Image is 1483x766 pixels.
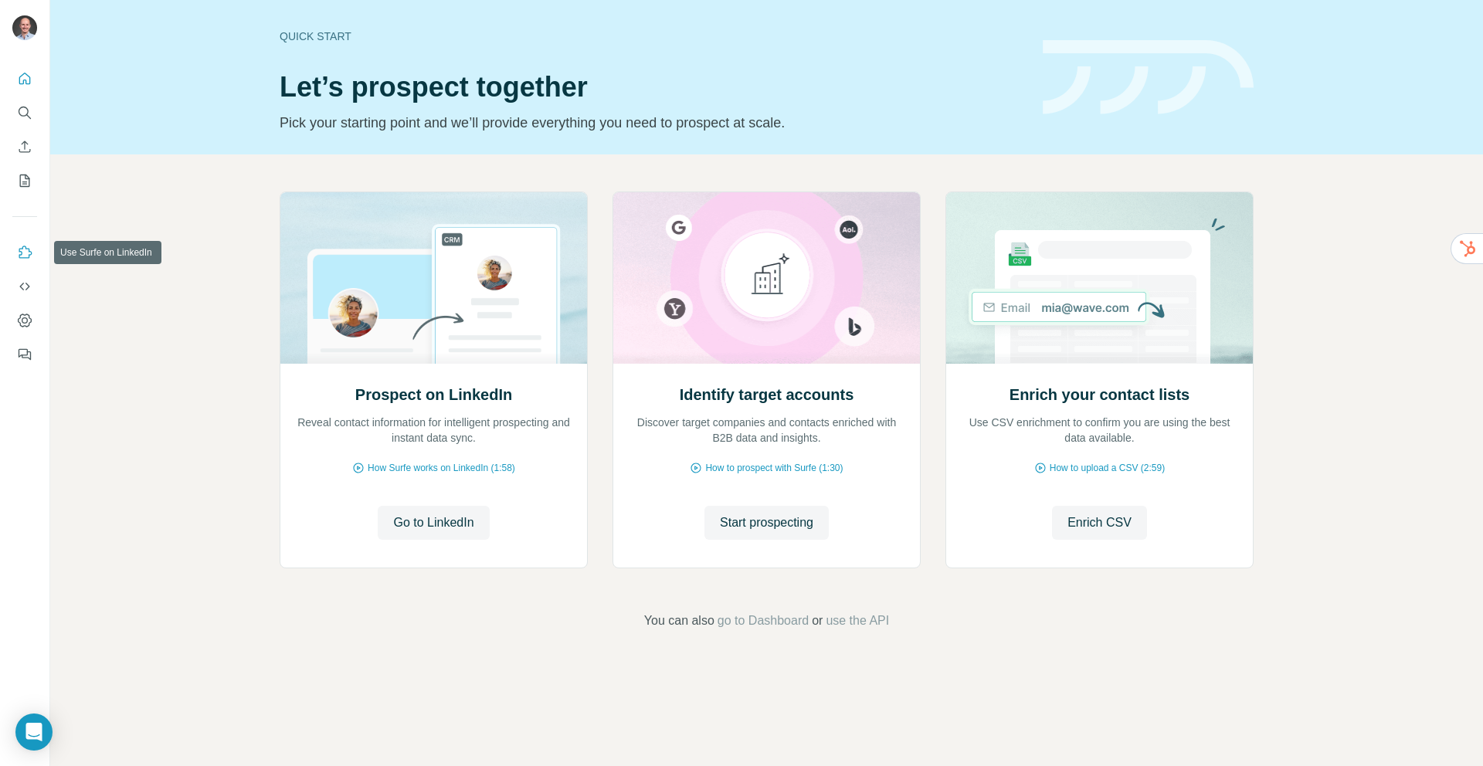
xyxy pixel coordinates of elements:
[704,506,829,540] button: Start prospecting
[826,612,889,630] button: use the API
[962,415,1237,446] p: Use CSV enrichment to confirm you are using the best data available.
[1010,384,1189,405] h2: Enrich your contact lists
[12,167,37,195] button: My lists
[1050,461,1165,475] span: How to upload a CSV (2:59)
[945,192,1254,364] img: Enrich your contact lists
[355,384,512,405] h2: Prospect on LinkedIn
[393,513,473,532] span: Go to LinkedIn
[720,513,813,532] span: Start prospecting
[12,341,37,368] button: Feedback
[1052,506,1147,540] button: Enrich CSV
[296,415,572,446] p: Reveal contact information for intelligent prospecting and instant data sync.
[15,713,53,751] div: Open Intercom Messenger
[280,29,1024,44] div: Quick start
[12,239,37,266] button: Use Surfe on LinkedIn
[680,384,854,405] h2: Identify target accounts
[12,133,37,161] button: Enrich CSV
[12,15,37,40] img: Avatar
[12,307,37,334] button: Dashboard
[378,506,489,540] button: Go to LinkedIn
[1043,40,1254,115] img: banner
[368,461,515,475] span: How Surfe works on LinkedIn (1:58)
[280,112,1024,134] p: Pick your starting point and we’ll provide everything you need to prospect at scale.
[12,65,37,93] button: Quick start
[12,99,37,127] button: Search
[705,461,843,475] span: How to prospect with Surfe (1:30)
[629,415,904,446] p: Discover target companies and contacts enriched with B2B data and insights.
[812,612,823,630] span: or
[1067,513,1132,532] span: Enrich CSV
[280,192,588,364] img: Prospect on LinkedIn
[12,273,37,300] button: Use Surfe API
[644,612,714,630] span: You can also
[718,612,809,630] button: go to Dashboard
[613,192,921,364] img: Identify target accounts
[280,72,1024,103] h1: Let’s prospect together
